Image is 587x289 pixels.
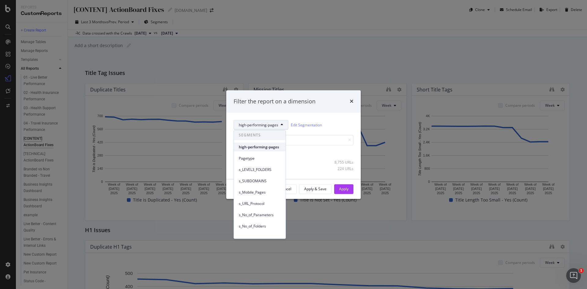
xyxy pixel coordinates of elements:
[239,212,281,218] span: s_No_of_Parameters
[239,235,281,240] span: s_URL_Length
[234,120,288,130] button: high-performing-pages
[234,130,286,140] span: SEGMENTS
[239,144,281,150] span: high-performing-pages
[234,150,353,156] div: Select all data available
[234,98,316,106] div: Filter the report on a dimension
[291,122,322,128] a: Edit Segmentation
[239,201,281,206] span: s_URL_Protocol
[579,268,584,273] span: 1
[339,186,349,191] div: Apply
[226,90,361,199] div: modal
[239,224,281,229] span: s_No_of_Folders
[239,156,281,161] span: Pagetype
[350,98,353,106] div: times
[334,184,353,194] button: Apply
[234,135,353,146] input: Search
[299,184,332,194] button: Apply & Save
[239,167,281,172] span: s_LEVEL3_FOLDERS
[239,122,278,128] span: high-performing-pages
[566,268,581,283] iframe: Intercom live chat
[304,186,327,191] div: Apply & Save
[323,160,353,165] div: 8,755 URLs
[239,190,281,195] span: s_Mobile_Pages
[239,178,281,184] span: s_SUBDOMAINS
[323,166,353,172] div: 224 URLs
